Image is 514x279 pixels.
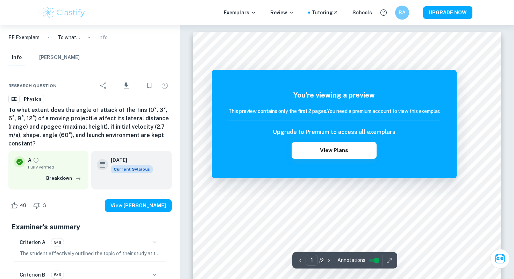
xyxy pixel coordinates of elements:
[44,173,83,184] button: Breakdown
[16,202,30,209] span: 48
[98,34,108,41] p: Info
[28,164,83,170] span: Fully verified
[423,6,472,19] button: UPGRADE NOW
[395,6,409,20] button: BA
[8,83,57,89] span: Research question
[8,95,20,103] a: EE
[8,34,40,41] a: EE Exemplars
[273,128,395,136] h6: Upgrade to Premium to access all exemplars
[20,238,45,246] h6: Criterion A
[8,200,30,211] div: Like
[21,96,44,103] span: Physics
[58,34,80,41] p: To what extent does the angle of attack of the fins (0°, 3°, 6°, 9°, 12°) of a moving projectile ...
[8,106,172,148] h6: To what extent does the angle of attack of the fins (0°, 3°, 6°, 9°, 12°) of a moving projectile ...
[292,142,376,159] button: View Plans
[105,199,172,212] button: View [PERSON_NAME]
[21,95,44,103] a: Physics
[228,107,440,115] h6: This preview contains only the first 2 pages. You need a premium account to view this exemplar.
[39,50,80,65] button: [PERSON_NAME]
[11,222,169,232] h5: Examiner's summary
[33,157,39,163] a: Grade fully verified
[20,250,160,257] p: The student effectively outlined the topic of their study at the beginning of the essay, making i...
[112,77,141,95] div: Download
[378,7,390,19] button: Help and Feedback
[111,156,147,164] h6: [DATE]
[20,271,45,279] h6: Criterion B
[270,9,294,16] p: Review
[111,165,153,173] span: Current Syllabus
[51,272,64,278] span: 5/6
[224,9,256,16] p: Exemplars
[398,9,406,16] h6: BA
[51,239,64,245] span: 5/6
[337,257,365,264] span: Annotations
[111,165,153,173] div: This exemplar is based on the current syllabus. Feel free to refer to it for inspiration/ideas wh...
[9,96,19,103] span: EE
[28,156,31,164] p: A
[312,9,338,16] a: Tutoring
[352,9,372,16] a: Schools
[31,200,50,211] div: Dislike
[490,249,510,269] button: Ask Clai
[158,79,172,93] div: Report issue
[8,50,25,65] button: Info
[39,202,50,209] span: 3
[97,79,110,93] div: Share
[228,90,440,100] h5: You're viewing a preview
[319,257,324,264] p: / 2
[42,6,86,20] img: Clastify logo
[142,79,156,93] div: Bookmark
